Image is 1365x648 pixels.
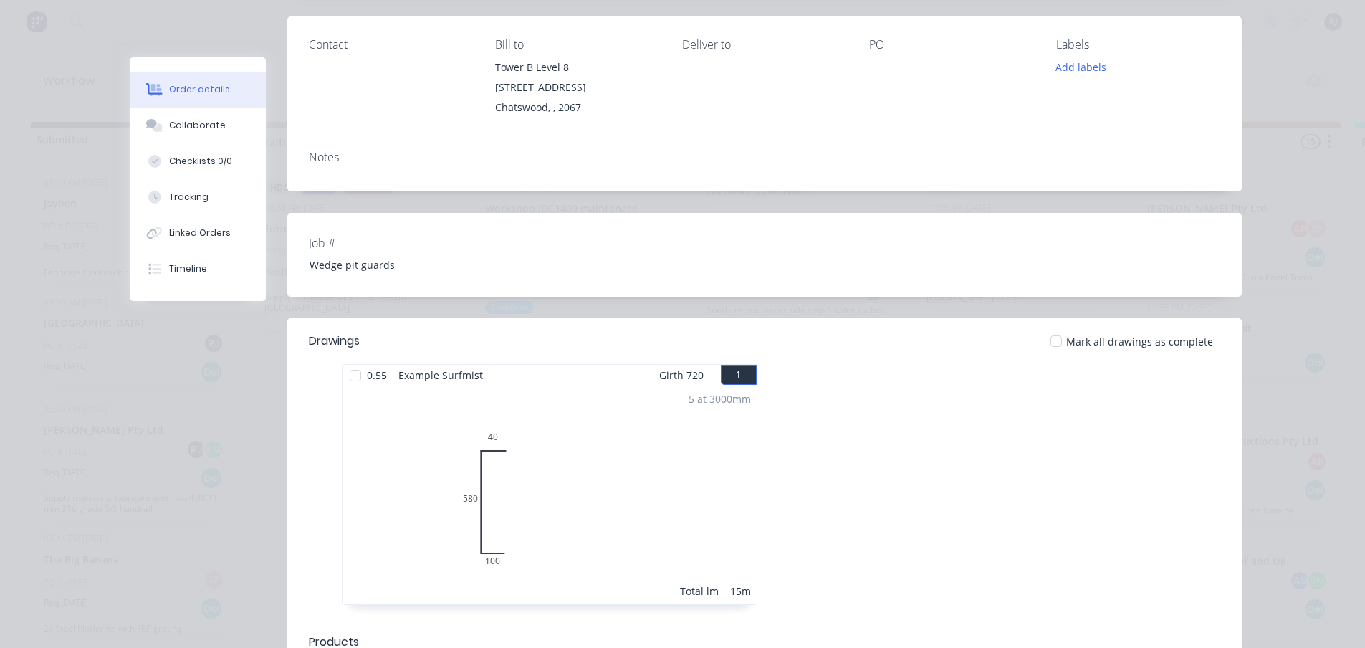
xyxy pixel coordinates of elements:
div: Total lm [680,583,719,599]
span: Example Surfmist [393,365,489,386]
button: Tracking [130,179,266,215]
div: Tower B Level 8 [STREET_ADDRESS]Chatswood, , 2067 [495,57,659,118]
div: Drawings [309,333,360,350]
div: Tower B Level 8 [STREET_ADDRESS] [495,57,659,97]
label: Job # [309,234,488,252]
span: Girth 720 [659,365,704,386]
div: 0100580405 at 3000mmTotal lm15m [343,386,757,604]
div: Chatswood, , 2067 [495,97,659,118]
button: Checklists 0/0 [130,143,266,179]
button: Add labels [1048,57,1114,77]
div: Tracking [169,191,209,204]
button: Timeline [130,251,266,287]
button: Collaborate [130,108,266,143]
div: Order details [169,83,230,96]
div: Notes [309,151,1220,164]
div: Wedge pit guards [298,254,477,275]
button: Order details [130,72,266,108]
button: 1 [721,365,757,385]
div: Contact [309,38,473,52]
span: Mark all drawings as complete [1066,334,1213,349]
div: PO [869,38,1033,52]
button: Linked Orders [130,215,266,251]
div: Bill to [495,38,659,52]
div: Checklists 0/0 [169,155,232,168]
div: Timeline [169,262,207,275]
div: Collaborate [169,119,226,132]
span: 0.55 [361,365,393,386]
div: Labels [1056,38,1220,52]
div: Deliver to [682,38,846,52]
div: 15m [730,583,751,599]
div: Linked Orders [169,227,231,239]
div: 5 at 3000mm [689,391,751,406]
